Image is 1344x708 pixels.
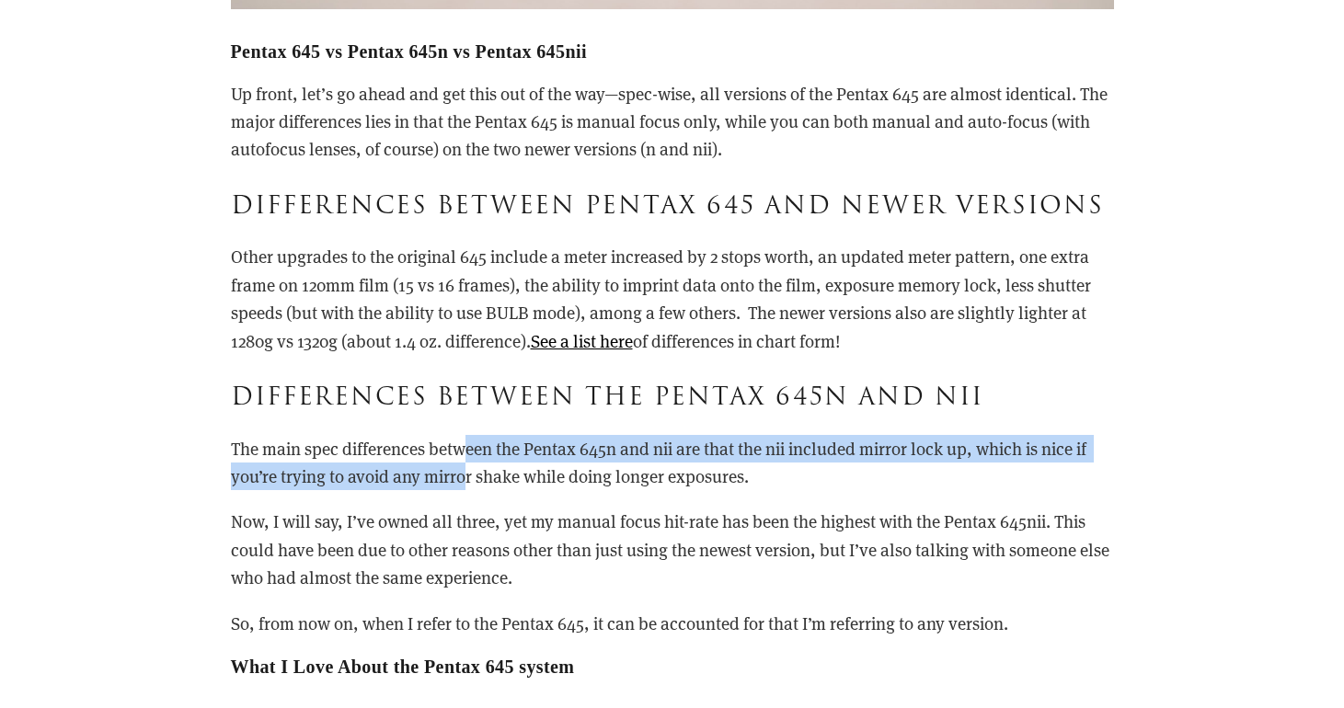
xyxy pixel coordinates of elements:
p: Now, I will say, I’ve owned all three, yet my manual focus hit-rate has been the highest with the... [231,508,1114,591]
h3: Differences between pentax 645 and newer versions [231,188,1114,226]
p: So, from now on, when I refer to the Pentax 645, it can be accounted for that I’m referring to an... [231,610,1114,637]
p: The main spec differences between the Pentax 645n and nii are that the nii included mirror lock u... [231,435,1114,491]
p: Up front, let’s go ahead and get this out of the way—spec-wise, all versions of the Pentax 645 ar... [231,80,1114,164]
a: See a list here [531,329,633,352]
h3: differences between the Pentax 645n and nii [231,379,1114,417]
strong: What I Love About the Pentax 645 system [231,657,575,677]
strong: Pentax 645 vs Pentax 645n vs Pentax 645nii [231,41,587,62]
p: Other upgrades to the original 645 include a meter increased by 2 stops worth, an updated meter p... [231,243,1114,355]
